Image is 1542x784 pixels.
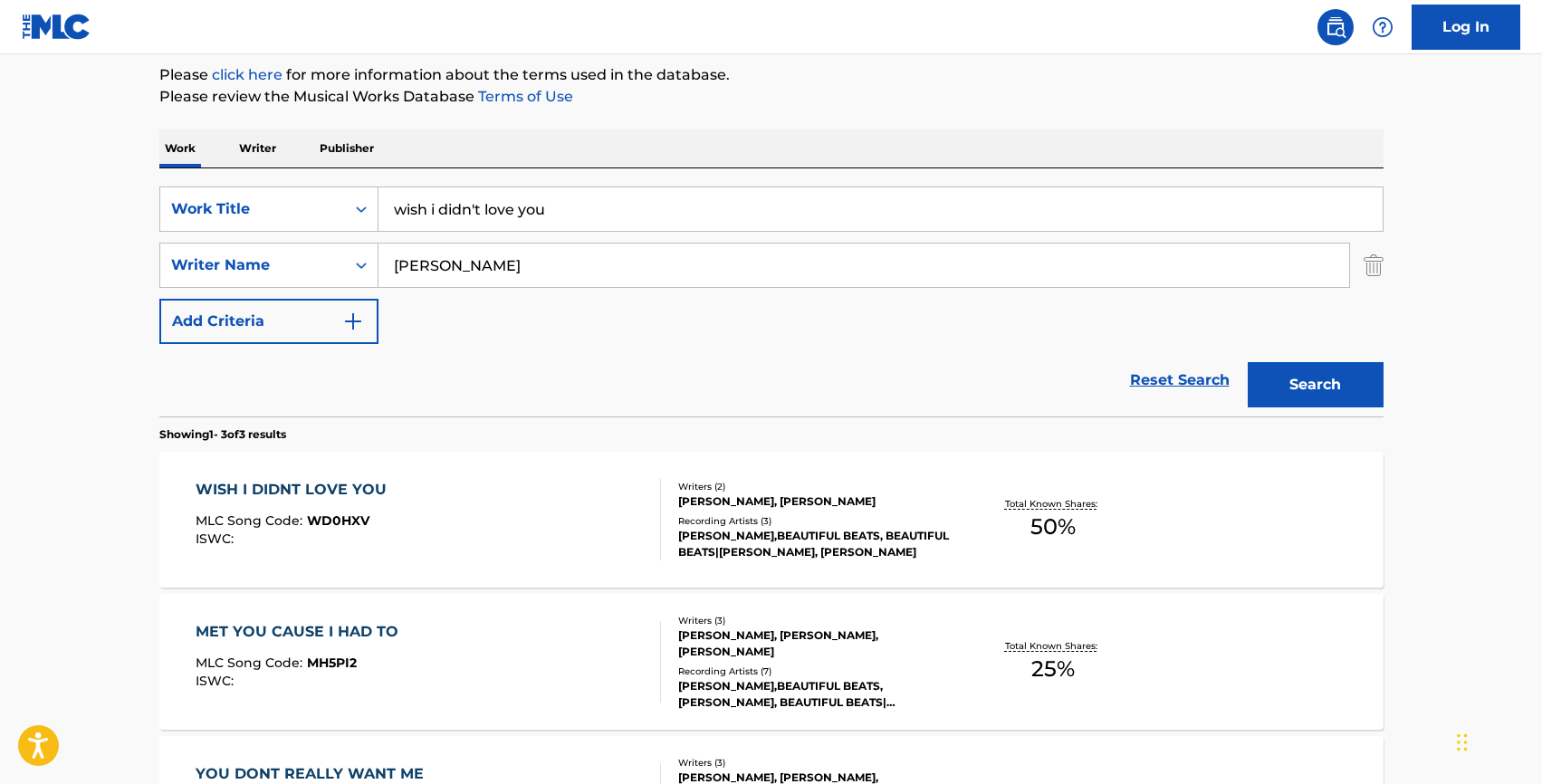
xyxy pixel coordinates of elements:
[678,627,952,660] div: [PERSON_NAME], [PERSON_NAME], [PERSON_NAME]
[159,86,1384,108] p: Please review the Musical Works Database
[196,621,407,643] div: MET YOU CAUSE I HAD TO
[1364,243,1384,288] img: Delete Criterion
[1372,16,1394,38] img: help
[171,198,334,220] div: Work Title
[22,14,91,40] img: MLC Logo
[1030,511,1076,543] span: 50 %
[1412,5,1520,50] a: Log In
[678,493,952,510] div: [PERSON_NAME], [PERSON_NAME]
[307,655,357,671] span: MH5PI2
[212,66,283,83] a: click here
[1005,497,1102,511] p: Total Known Shares:
[1325,16,1346,38] img: search
[1365,9,1401,45] div: Help
[678,514,952,528] div: Recording Artists ( 3 )
[678,528,952,560] div: [PERSON_NAME],BEAUTIFUL BEATS, BEAUTIFUL BEATS|[PERSON_NAME], [PERSON_NAME]
[196,512,307,529] span: MLC Song Code :
[1457,715,1468,770] div: Trascina
[196,673,238,689] span: ISWC :
[1248,362,1384,407] button: Search
[159,64,1384,86] p: Please for more information about the terms used in the database.
[678,614,952,627] div: Writers ( 3 )
[159,594,1384,730] a: MET YOU CAUSE I HAD TOMLC Song Code:MH5PI2ISWC:Writers (3)[PERSON_NAME], [PERSON_NAME], [PERSON_N...
[159,129,201,167] p: Work
[159,186,1384,416] form: Search Form
[1031,653,1075,685] span: 25 %
[196,531,238,547] span: ISWC :
[234,129,282,167] p: Writer
[171,254,334,276] div: Writer Name
[314,129,379,167] p: Publisher
[678,756,952,770] div: Writers ( 3 )
[1005,639,1102,653] p: Total Known Shares:
[678,678,952,711] div: [PERSON_NAME],BEAUTIFUL BEATS,[PERSON_NAME], BEAUTIFUL BEATS|[PERSON_NAME]|[PERSON_NAME], [PERSON...
[1451,697,1542,784] div: Widget chat
[196,655,307,671] span: MLC Song Code :
[307,512,369,529] span: WD0HXV
[1451,697,1542,784] iframe: Chat Widget
[1317,9,1354,45] a: Public Search
[1121,360,1239,400] a: Reset Search
[159,426,286,443] p: Showing 1 - 3 of 3 results
[196,479,396,501] div: WISH I DIDNT LOVE YOU
[342,311,364,332] img: 9d2ae6d4665cec9f34b9.svg
[678,480,952,493] div: Writers ( 2 )
[474,88,573,105] a: Terms of Use
[159,299,378,344] button: Add Criteria
[678,664,952,678] div: Recording Artists ( 7 )
[159,452,1384,588] a: WISH I DIDNT LOVE YOUMLC Song Code:WD0HXVISWC:Writers (2)[PERSON_NAME], [PERSON_NAME]Recording Ar...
